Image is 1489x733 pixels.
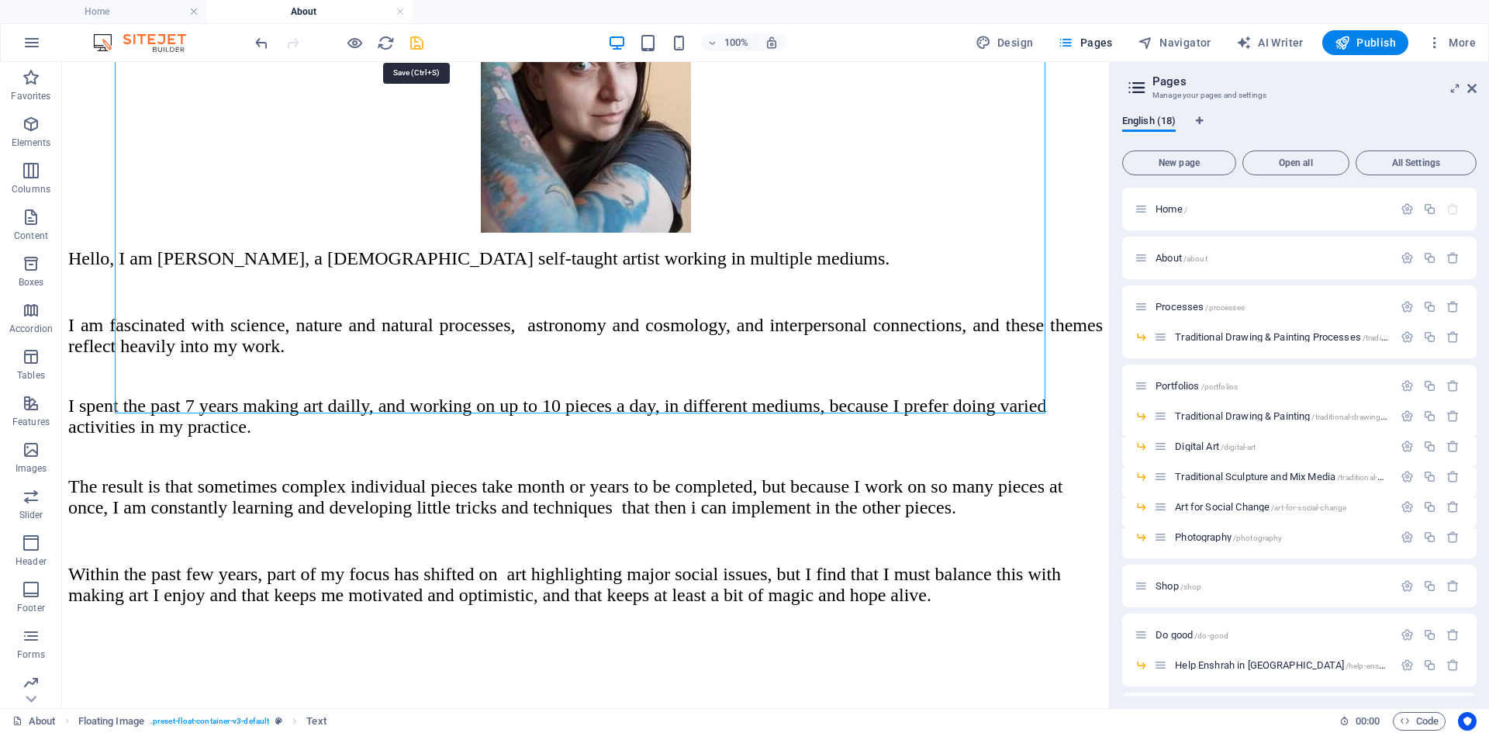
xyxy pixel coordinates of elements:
[1401,579,1414,593] div: Settings
[1221,443,1256,451] span: /digital-art
[17,648,45,661] p: Forms
[1427,35,1476,50] span: More
[1175,331,1474,343] span: Click to open page
[701,33,756,52] button: 100%
[1363,158,1470,168] span: All Settings
[1236,35,1304,50] span: AI Writer
[1156,629,1228,641] span: Click to open page
[12,183,50,195] p: Columns
[1446,531,1460,544] div: Remove
[9,323,53,335] p: Accordion
[1446,470,1460,483] div: Remove
[252,33,271,52] button: undo
[1122,112,1176,133] span: English (18)
[17,602,45,614] p: Footer
[1356,712,1380,731] span: 00 00
[12,137,51,149] p: Elements
[1446,379,1460,392] div: Remove
[1446,579,1460,593] div: Remove
[12,416,50,428] p: Features
[1446,300,1460,313] div: Remove
[1322,30,1408,55] button: Publish
[976,35,1034,50] span: Design
[969,30,1040,55] button: Design
[1201,382,1239,391] span: /portfolios
[1156,252,1207,264] span: Click to open page
[1423,531,1436,544] div: Duplicate
[16,555,47,568] p: Header
[19,276,44,289] p: Boxes
[1242,150,1349,175] button: Open all
[1339,712,1380,731] h6: Session time
[78,712,326,731] nav: breadcrumb
[1170,660,1393,670] div: Help Enshrah in [GEOGRAPHIC_DATA]/help-enshrah-in-[GEOGRAPHIC_DATA]
[1446,251,1460,265] div: Remove
[89,33,206,52] img: Editor Logo
[1401,202,1414,216] div: Settings
[1423,500,1436,513] div: Duplicate
[1180,583,1202,591] span: /shop
[1446,628,1460,641] div: Remove
[1175,441,1256,452] span: Digital Art
[1400,712,1439,731] span: Code
[1401,500,1414,513] div: Settings
[1401,659,1414,672] div: Settings
[1401,300,1414,313] div: Settings
[1356,150,1477,175] button: All Settings
[1175,659,1485,671] span: Click to open page
[78,712,144,731] span: Click to select. Double-click to edit
[1423,579,1436,593] div: Duplicate
[1363,334,1474,342] span: /traditional-drawing-painting-18
[724,33,749,52] h6: 100%
[1138,35,1211,50] span: Navigator
[1401,330,1414,344] div: Settings
[1151,381,1393,391] div: Portfolios/portfolios
[1446,659,1460,672] div: Remove
[376,33,395,52] button: reload
[1401,379,1414,392] div: Settings
[1423,470,1436,483] div: Duplicate
[1423,251,1436,265] div: Duplicate
[1183,254,1207,263] span: /about
[150,712,269,731] span: . preset-float-container-v3-default
[1170,472,1393,482] div: Traditional Sculpture and Mix Media/traditional-sculpture-and-mix-media
[969,30,1040,55] div: Design (Ctrl+Alt+Y)
[1446,202,1460,216] div: The startpage cannot be deleted
[1175,410,1411,422] span: Click to open page
[1401,628,1414,641] div: Settings
[1346,662,1486,670] span: /help-enshrah-in-[GEOGRAPHIC_DATA]
[11,90,50,102] p: Favorites
[377,34,395,52] i: Reload page
[1052,30,1118,55] button: Pages
[1156,301,1245,313] span: Click to open page
[1423,659,1436,672] div: Duplicate
[1170,332,1393,342] div: Traditional Drawing & Painting Processes/traditional-drawing-painting-18
[1393,712,1446,731] button: Code
[1366,715,1369,727] span: :
[1446,500,1460,513] div: Remove
[1335,35,1396,50] span: Publish
[1156,580,1201,592] span: Click to open page
[1194,631,1228,640] span: /do-good
[1131,30,1218,55] button: Navigator
[1122,150,1236,175] button: New page
[12,712,56,731] a: Click to cancel selection. Double-click to open Pages
[1401,251,1414,265] div: Settings
[1311,413,1411,421] span: /traditional-drawing-painting
[1423,410,1436,423] div: Duplicate
[19,509,43,521] p: Slider
[1337,473,1465,482] span: /traditional-sculpture-and-mix-media
[1446,330,1460,344] div: Remove
[1230,30,1310,55] button: AI Writer
[1156,203,1187,215] span: Click to open page
[345,33,364,52] button: Click here to leave preview mode and continue editing
[1458,712,1477,731] button: Usercentrics
[1421,30,1482,55] button: More
[1423,440,1436,453] div: Duplicate
[306,712,326,731] span: Click to select. Double-click to edit
[765,36,779,50] i: On resize automatically adjust zoom level to fit chosen device.
[206,3,413,20] h4: About
[1401,470,1414,483] div: Settings
[1170,411,1393,421] div: Traditional Drawing & Painting/traditional-drawing-painting
[1152,74,1477,88] h2: Pages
